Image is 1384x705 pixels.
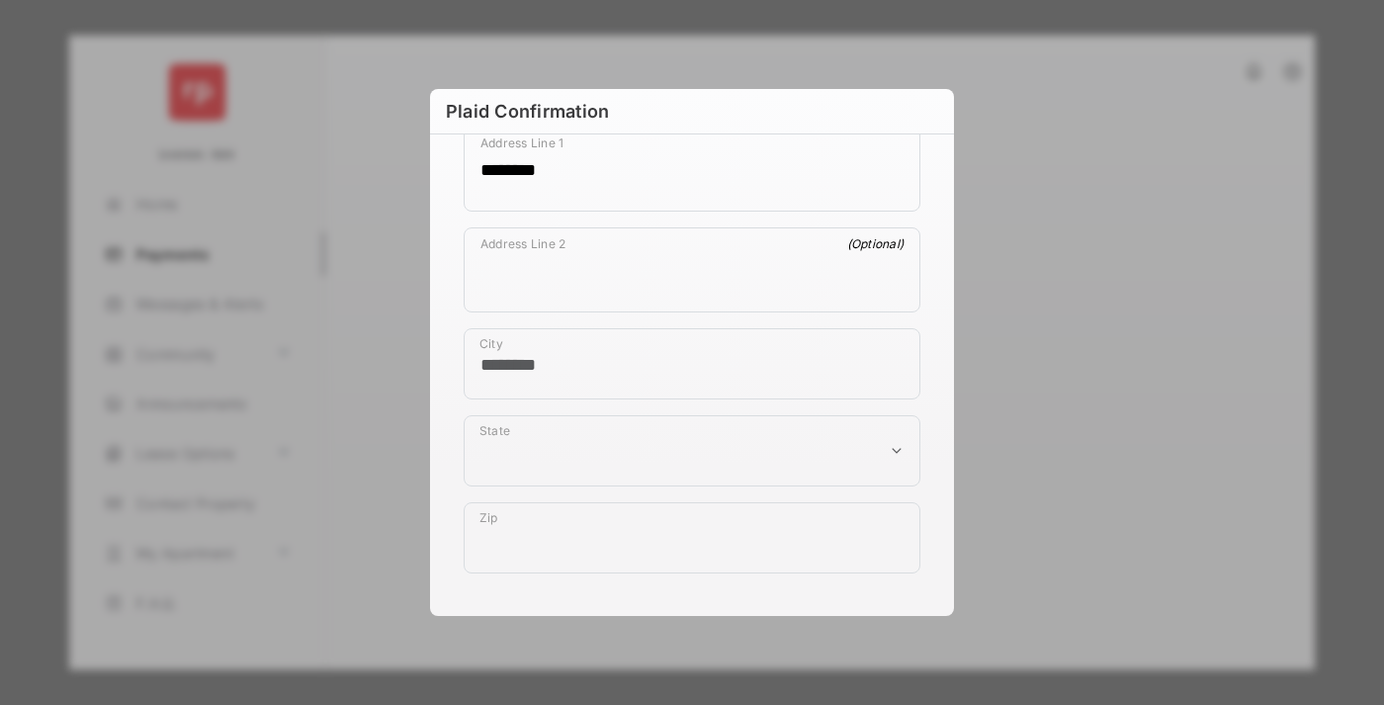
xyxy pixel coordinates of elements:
[464,227,920,312] div: payment_method_screening[postal_addresses][addressLine2]
[464,415,920,486] div: payment_method_screening[postal_addresses][administrativeArea]
[430,89,954,134] h6: Plaid Confirmation
[464,502,920,573] div: payment_method_screening[postal_addresses][postalCode]
[464,328,920,399] div: payment_method_screening[postal_addresses][locality]
[464,127,920,212] div: payment_method_screening[postal_addresses][addressLine1]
